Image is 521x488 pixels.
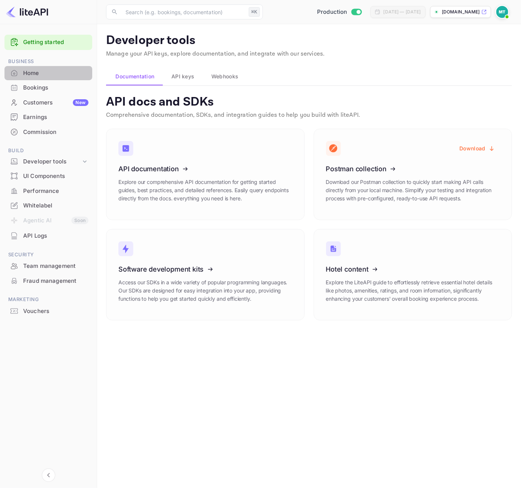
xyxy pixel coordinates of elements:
[4,229,92,243] a: API Logs
[442,9,480,15] p: [DOMAIN_NAME]
[4,66,92,81] div: Home
[73,99,89,106] div: New
[4,110,92,124] a: Earnings
[4,274,92,288] a: Fraud management
[23,277,89,285] div: Fraud management
[4,304,92,319] div: Vouchers
[23,201,89,210] div: Whitelabel
[106,33,512,48] p: Developer tools
[4,81,92,95] div: Bookings
[23,69,89,78] div: Home
[4,169,92,183] a: UI Components
[4,81,92,94] a: Bookings
[4,147,92,155] span: Build
[23,262,89,270] div: Team management
[326,265,500,273] h3: Hotel content
[23,157,81,166] div: Developer tools
[384,9,421,15] div: [DATE] — [DATE]
[106,229,305,320] a: Software development kitsAccess our SDKs in a wide variety of popular programming languages. Our ...
[4,125,92,139] a: Commission
[118,178,292,203] p: Explore our comprehensive API documentation for getting started guides, best practices, and detai...
[326,278,500,303] p: Explore the LiteAPI guide to effortlessly retrieve essential hotel details like photos, amenities...
[106,111,512,120] p: Comprehensive documentation, SDKs, and integration guides to help you build with liteAPI.
[23,187,89,195] div: Performance
[317,8,347,16] span: Production
[4,66,92,80] a: Home
[4,57,92,66] span: Business
[6,6,48,18] img: LiteAPI logo
[326,165,500,173] h3: Postman collection
[23,128,89,137] div: Commission
[4,155,92,168] div: Developer tools
[116,72,155,81] span: Documentation
[4,35,92,50] div: Getting started
[4,198,92,213] div: Whitelabel
[4,184,92,198] a: Performance
[121,4,246,19] input: Search (e.g. bookings, documentation)
[314,229,512,320] a: Hotel contentExplore the LiteAPI guide to effortlessly retrieve essential hotel details like phot...
[23,38,89,47] a: Getting started
[23,232,89,240] div: API Logs
[4,125,92,140] div: Commission
[4,259,92,273] div: Team management
[496,6,508,18] img: Marcin Teodoru
[118,278,292,303] p: Access our SDKs in a wide variety of popular programming languages. Our SDKs are designed for eas...
[4,110,92,125] div: Earnings
[326,178,500,203] p: Download our Postman collection to quickly start making API calls directly from your local machin...
[23,113,89,122] div: Earnings
[106,129,305,220] a: API documentationExplore our comprehensive API documentation for getting started guides, best pra...
[23,84,89,92] div: Bookings
[171,72,194,81] span: API keys
[23,172,89,181] div: UI Components
[249,7,260,17] div: ⌘K
[23,307,89,316] div: Vouchers
[4,169,92,184] div: UI Components
[211,72,238,81] span: Webhooks
[23,98,89,107] div: Customers
[118,265,292,273] h3: Software development kits
[4,251,92,259] span: Security
[4,96,92,110] div: CustomersNew
[4,184,92,198] div: Performance
[4,304,92,318] a: Vouchers
[4,96,92,109] a: CustomersNew
[4,259,92,273] a: Team management
[455,141,500,156] button: Download
[106,95,512,110] p: API docs and SDKs
[106,50,512,59] p: Manage your API keys, explore documentation, and integrate with our services.
[4,295,92,304] span: Marketing
[4,198,92,212] a: Whitelabel
[314,8,365,16] div: Switch to Sandbox mode
[118,165,292,173] h3: API documentation
[42,469,55,482] button: Collapse navigation
[106,68,512,85] div: account-settings tabs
